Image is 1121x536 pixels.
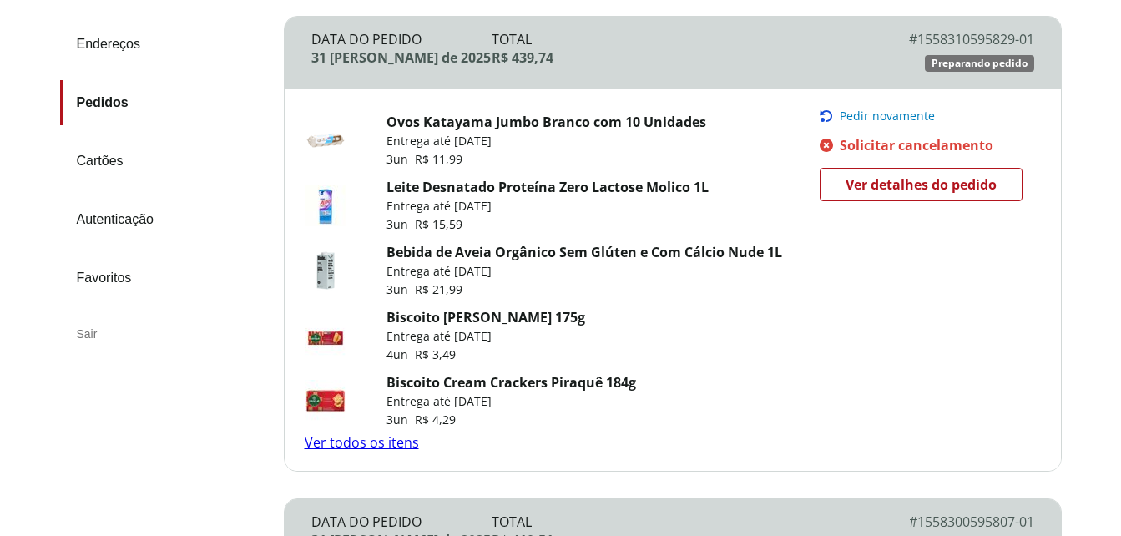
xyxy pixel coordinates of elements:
[415,151,462,167] span: R$ 11,99
[305,185,346,226] img: Leite Desnatado Proteína Zero Lactose Molico 1L
[415,412,456,427] span: R$ 4,29
[386,328,585,345] p: Entrega até [DATE]
[840,109,935,123] span: Pedir novamente
[492,48,853,67] div: R$ 439,74
[820,136,1033,154] a: Solicitar cancelamento
[386,133,706,149] p: Entrega até [DATE]
[60,255,270,301] a: Favoritos
[386,393,636,410] p: Entrega até [DATE]
[305,315,346,356] img: Biscoito Maizena Piraque 175g
[305,250,346,291] img: Bebida de Aveia Orgânico Sem Glúten e Com Cálcio Nude 1L
[60,22,270,67] a: Endereços
[932,57,1028,70] span: Preparando pedido
[311,513,492,531] div: Data do Pedido
[60,197,270,242] a: Autenticação
[492,30,853,48] div: Total
[415,281,462,297] span: R$ 21,99
[386,198,709,215] p: Entrega até [DATE]
[386,151,415,167] span: 3 un
[820,168,1023,201] a: Ver detalhes do pedido
[386,113,706,131] a: Ovos Katayama Jumbo Branco com 10 Unidades
[60,314,270,354] div: Sair
[415,346,456,362] span: R$ 3,49
[853,30,1034,48] div: # 1558310595829-01
[311,30,492,48] div: Data do Pedido
[60,139,270,184] a: Cartões
[386,308,585,326] a: Biscoito [PERSON_NAME] 175g
[305,433,419,452] a: Ver todos os itens
[415,216,462,232] span: R$ 15,59
[492,513,853,531] div: Total
[386,178,709,196] a: Leite Desnatado Proteína Zero Lactose Molico 1L
[386,412,415,427] span: 3 un
[386,243,782,261] a: Bebida de Aveia Orgânico Sem Glúten e Com Cálcio Nude 1L
[311,48,492,67] div: 31 [PERSON_NAME] de 2025
[846,172,997,197] span: Ver detalhes do pedido
[60,80,270,125] a: Pedidos
[853,513,1034,531] div: # 1558300595807-01
[840,136,993,154] span: Solicitar cancelamento
[386,216,415,232] span: 3 un
[386,281,415,297] span: 3 un
[386,373,636,392] a: Biscoito Cream Crackers Piraquê 184g
[386,346,415,362] span: 4 un
[305,119,346,161] img: Ovos Katayama Jumbo Branco Com 10 Unidades
[820,109,1033,123] button: Pedir novamente
[305,380,346,422] img: Biscoito Cream Crackers Piraquê 184g
[386,263,782,280] p: Entrega até [DATE]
